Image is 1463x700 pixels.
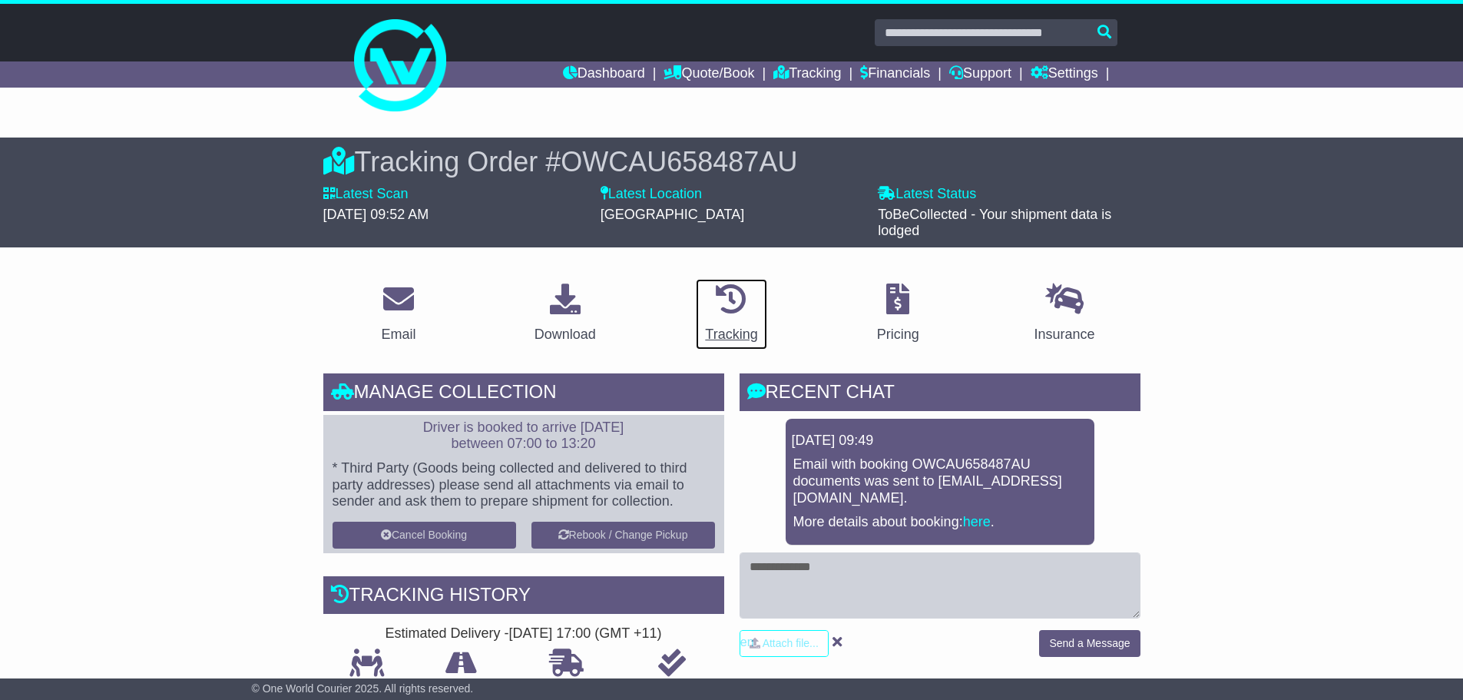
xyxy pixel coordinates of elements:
[563,61,645,88] a: Dashboard
[1031,61,1098,88] a: Settings
[252,682,474,695] span: © One World Courier 2025. All rights reserved.
[601,186,702,203] label: Latest Location
[860,61,930,88] a: Financials
[531,522,715,549] button: Rebook / Change Pickup
[535,324,596,345] div: Download
[381,324,415,345] div: Email
[705,324,757,345] div: Tracking
[323,576,724,618] div: Tracking history
[963,514,991,529] a: here
[509,625,662,642] div: [DATE] 17:00 (GMT +11)
[323,625,724,642] div: Estimated Delivery -
[1039,630,1140,657] button: Send a Message
[525,278,606,350] a: Download
[877,324,919,345] div: Pricing
[1024,278,1105,350] a: Insurance
[561,146,797,177] span: OWCAU658487AU
[601,207,744,222] span: [GEOGRAPHIC_DATA]
[371,278,425,350] a: Email
[333,522,516,549] button: Cancel Booking
[333,460,715,510] p: * Third Party (Goods being collected and delivered to third party addresses) please send all atta...
[323,145,1140,178] div: Tracking Order #
[333,420,715,453] p: Driver is booked to arrive [DATE] between 07:00 to 13:20
[323,186,409,203] label: Latest Scan
[949,61,1011,88] a: Support
[878,186,976,203] label: Latest Status
[1034,324,1095,345] div: Insurance
[878,207,1111,239] span: ToBeCollected - Your shipment data is lodged
[740,373,1140,415] div: RECENT CHAT
[792,433,1088,450] div: [DATE] 09:49
[867,278,929,350] a: Pricing
[323,207,429,222] span: [DATE] 09:52 AM
[323,373,724,415] div: Manage collection
[793,456,1087,506] p: Email with booking OWCAU658487AU documents was sent to [EMAIL_ADDRESS][DOMAIN_NAME].
[793,514,1087,531] p: More details about booking: .
[664,61,754,88] a: Quote/Book
[695,278,767,350] a: Tracking
[773,61,841,88] a: Tracking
